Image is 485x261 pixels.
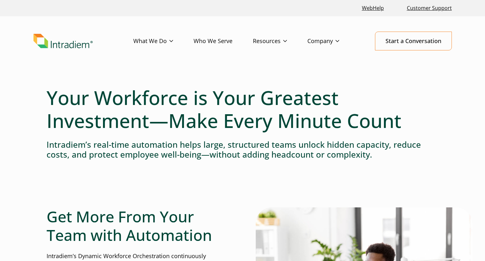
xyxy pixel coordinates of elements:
[253,32,307,50] a: Resources
[33,34,93,48] img: Intradiem
[307,32,360,50] a: Company
[359,1,386,15] a: Link opens in a new window
[47,86,439,132] h1: Your Workforce is Your Greatest Investment—Make Every Minute Count
[404,1,454,15] a: Customer Support
[47,207,230,244] h2: Get More From Your Team with Automation
[133,32,194,50] a: What We Do
[194,32,253,50] a: Who We Serve
[47,140,439,160] h4: Intradiem’s real-time automation helps large, structured teams unlock hidden capacity, reduce cos...
[33,34,133,48] a: Link to homepage of Intradiem
[375,32,452,50] a: Start a Conversation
